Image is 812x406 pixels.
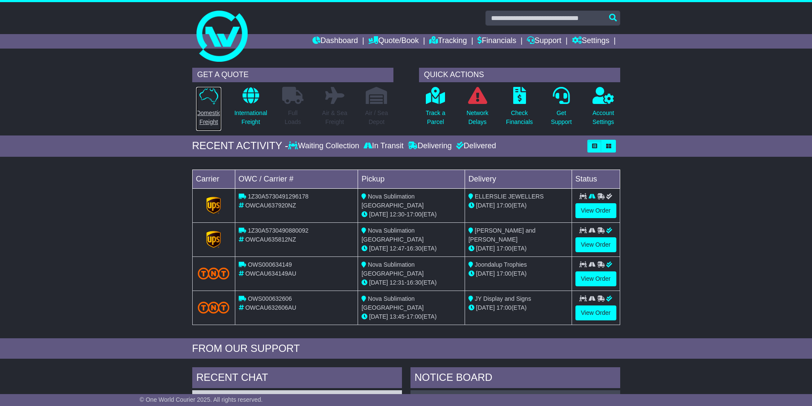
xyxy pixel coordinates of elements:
span: [DATE] [369,211,388,218]
div: - (ETA) [361,210,461,219]
a: NetworkDelays [466,86,488,131]
span: OWCAU632606AU [245,304,296,311]
span: 1Z30A5730491296178 [248,193,308,200]
span: Nova Sublimation [GEOGRAPHIC_DATA] [361,227,424,243]
span: 12:30 [390,211,405,218]
div: (ETA) [468,303,568,312]
img: TNT_Domestic.png [198,302,230,313]
a: Track aParcel [425,86,446,131]
div: RECENT ACTIVITY - [192,140,289,152]
span: © One World Courier 2025. All rights reserved. [140,396,263,403]
img: TNT_Domestic.png [198,268,230,279]
a: View Order [575,203,616,218]
span: Nova Sublimation [GEOGRAPHIC_DATA] [361,295,424,311]
span: OWCAU635812NZ [245,236,296,243]
span: 17:00 [407,313,422,320]
a: Quote/Book [368,34,419,49]
span: 16:30 [407,245,422,252]
span: 17:00 [407,211,422,218]
span: [DATE] [476,245,495,252]
div: Delivering [406,141,454,151]
span: OWCAU634149AU [245,270,296,277]
span: JY Display and Signs [475,295,531,302]
span: OWS000634149 [248,261,292,268]
span: 12:47 [390,245,405,252]
div: Delivered [454,141,496,151]
span: OWS000632606 [248,295,292,302]
div: Waiting Collection [288,141,361,151]
a: DomesticFreight [196,86,221,131]
div: RECENT CHAT [192,367,402,390]
span: OWCAU637920NZ [245,202,296,209]
p: Air / Sea Depot [365,109,388,127]
a: AccountSettings [592,86,615,131]
td: Delivery [465,170,572,188]
a: Dashboard [312,34,358,49]
span: [DATE] [476,202,495,209]
span: 17:00 [497,304,511,311]
p: Get Support [551,109,572,127]
a: View Order [575,271,616,286]
p: Check Financials [506,109,533,127]
a: CheckFinancials [506,86,533,131]
div: - (ETA) [361,278,461,287]
div: GET A QUOTE [192,68,393,82]
a: Support [527,34,561,49]
img: GetCarrierServiceLogo [206,197,221,214]
span: 17:00 [497,245,511,252]
div: (ETA) [468,201,568,210]
td: Pickup [358,170,465,188]
span: 17:00 [497,202,511,209]
td: Carrier [192,170,235,188]
a: Financials [477,34,516,49]
p: Track a Parcel [426,109,445,127]
div: QUICK ACTIONS [419,68,620,82]
span: [DATE] [476,270,495,277]
span: 13:45 [390,313,405,320]
div: In Transit [361,141,406,151]
span: 17:00 [497,270,511,277]
span: 12:31 [390,279,405,286]
p: Network Delays [466,109,488,127]
a: View Order [575,305,616,320]
p: International Freight [234,109,267,127]
img: GetCarrierServiceLogo [206,231,221,248]
a: Settings [572,34,610,49]
span: Nova Sublimation [GEOGRAPHIC_DATA] [361,193,424,209]
a: InternationalFreight [234,86,268,131]
span: [PERSON_NAME] and [PERSON_NAME] [468,227,535,243]
p: Account Settings [592,109,614,127]
div: - (ETA) [361,244,461,253]
div: (ETA) [468,244,568,253]
span: [DATE] [476,304,495,311]
p: Full Loads [282,109,303,127]
div: - (ETA) [361,312,461,321]
span: Nova Sublimation [GEOGRAPHIC_DATA] [361,261,424,277]
span: ELLERSLIE JEWELLERS [475,193,544,200]
p: Air & Sea Freight [322,109,347,127]
p: Domestic Freight [196,109,221,127]
td: OWC / Carrier # [235,170,358,188]
span: 16:30 [407,279,422,286]
div: FROM OUR SUPPORT [192,343,620,355]
td: Status [572,170,620,188]
span: [DATE] [369,279,388,286]
span: 1Z30A5730490880092 [248,227,308,234]
a: View Order [575,237,616,252]
span: [DATE] [369,245,388,252]
a: GetSupport [550,86,572,131]
div: NOTICE BOARD [410,367,620,390]
span: Joondalup Trophies [475,261,527,268]
div: (ETA) [468,269,568,278]
span: [DATE] [369,313,388,320]
a: Tracking [429,34,467,49]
